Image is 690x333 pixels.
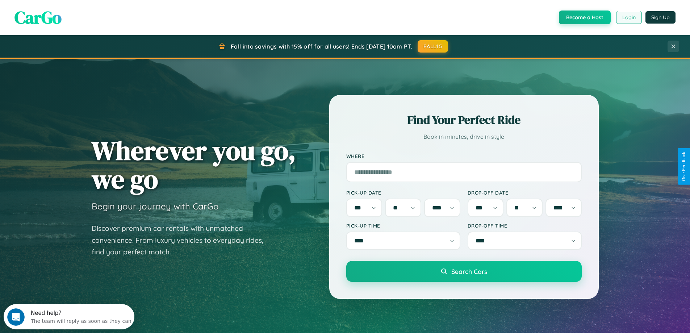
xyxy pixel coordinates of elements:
[14,5,62,29] span: CarGo
[346,222,460,229] label: Pick-up Time
[27,6,128,12] div: Need help?
[346,153,582,159] label: Where
[7,308,25,326] iframe: Intercom live chat
[231,43,412,50] span: Fall into savings with 15% off for all users! Ends [DATE] 10am PT.
[92,222,273,258] p: Discover premium car rentals with unmatched convenience. From luxury vehicles to everyday rides, ...
[559,11,611,24] button: Become a Host
[645,11,676,24] button: Sign Up
[4,304,134,329] iframe: Intercom live chat discovery launcher
[346,261,582,282] button: Search Cars
[346,190,460,196] label: Pick-up Date
[418,40,448,53] button: FALL15
[27,12,128,20] div: The team will reply as soon as they can
[92,136,296,193] h1: Wherever you go, we go
[451,267,487,275] span: Search Cars
[468,190,582,196] label: Drop-off Date
[3,3,135,23] div: Open Intercom Messenger
[468,222,582,229] label: Drop-off Time
[616,11,642,24] button: Login
[346,112,582,128] h2: Find Your Perfect Ride
[346,132,582,142] p: Book in minutes, drive in style
[92,201,219,212] h3: Begin your journey with CarGo
[681,152,686,181] div: Give Feedback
